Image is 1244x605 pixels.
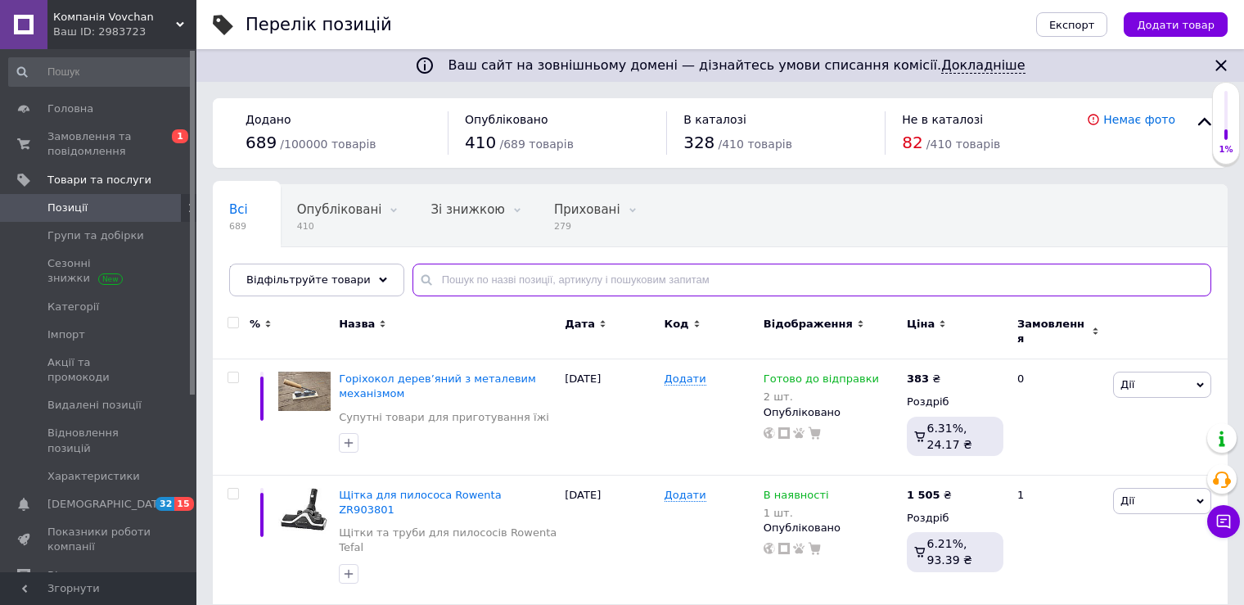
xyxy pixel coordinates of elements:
[1103,113,1175,126] a: Немає фото
[907,489,940,501] b: 1 505
[764,405,899,420] div: Опубліковано
[47,497,169,512] span: [DEMOGRAPHIC_DATA]
[53,25,196,39] div: Ваш ID: 2983723
[246,273,371,286] span: Відфільтруйте товари
[250,317,260,332] span: %
[229,264,279,279] span: Вітрина
[229,202,248,217] span: Всі
[499,138,573,151] span: / 689 товарів
[47,568,90,583] span: Відгуки
[448,57,1025,74] span: Ваш сайт на зовнішньому домені — дізнайтесь умови списання комісії.
[47,129,151,159] span: Замовлення та повідомлення
[907,395,1003,409] div: Роздріб
[1120,378,1134,391] span: Дії
[339,526,557,555] a: Щітки та труби для пилососів Rowenta Tefal
[1017,317,1088,346] span: Замовлення
[430,202,504,217] span: Зі знижкою
[47,469,140,484] span: Характеристики
[412,264,1211,296] input: Пошук по назві позиції, артикулу і пошуковим запитам
[47,201,88,215] span: Позиції
[683,113,746,126] span: В каталозі
[297,202,382,217] span: Опубліковані
[907,488,952,503] div: ₴
[1124,12,1228,37] button: Додати товар
[174,497,193,511] span: 15
[280,138,376,151] span: / 100000 товарів
[47,525,151,554] span: Показники роботи компанії
[764,507,829,519] div: 1 шт.
[47,300,99,314] span: Категорії
[907,317,935,332] span: Ціна
[1120,494,1134,507] span: Дії
[297,220,382,233] span: 410
[561,475,660,604] div: [DATE]
[665,372,706,386] span: Додати
[941,57,1025,74] a: Докладніше
[926,138,1000,151] span: / 410 товарів
[764,317,853,332] span: Відображення
[907,372,940,386] div: ₴
[764,391,879,403] div: 2 шт.
[927,422,972,451] span: 6.31%, 24.17 ₴
[47,327,85,342] span: Імпорт
[465,113,548,126] span: Опубліковано
[246,113,291,126] span: Додано
[764,489,829,506] span: В наявності
[339,489,502,516] a: Щітка для пилососа Rowenta ZR903801
[1211,56,1231,75] svg: Закрити
[565,317,595,332] span: Дата
[1036,12,1108,37] button: Експорт
[172,129,188,143] span: 1
[927,537,972,567] span: 6.21%, 93.39 ₴
[1007,359,1109,476] div: 0
[665,317,689,332] span: Код
[1007,475,1109,604] div: 1
[155,497,174,511] span: 32
[47,355,151,385] span: Акції та промокоди
[907,372,929,385] b: 383
[764,521,899,535] div: Опубліковано
[278,372,331,411] img: Горіхокол дерев’яний з металевим механізмом
[246,16,392,34] div: Перелік позицій
[246,133,277,152] span: 689
[339,317,375,332] span: Назва
[47,173,151,187] span: Товари та послуги
[1137,19,1215,31] span: Додати товар
[465,133,496,152] span: 410
[907,511,1003,526] div: Роздріб
[47,398,142,413] span: Видалені позиції
[554,220,620,233] span: 279
[47,228,144,243] span: Групи та добірки
[47,426,151,455] span: Відновлення позицій
[1213,144,1239,156] div: 1%
[339,372,536,400] a: Горіхокол дерев’яний з металевим механізмом
[278,488,331,534] img: Щітка для пилососа Rowenta ZR903801
[902,113,983,126] span: Не в каталозі
[718,138,791,151] span: / 410 товарів
[683,133,714,152] span: 328
[53,10,176,25] span: Компанія Vovchan
[561,359,660,476] div: [DATE]
[8,57,193,87] input: Пошук
[47,256,151,286] span: Сезонні знижки
[764,372,879,390] span: Готово до відправки
[665,489,706,502] span: Додати
[47,102,93,116] span: Головна
[339,410,549,425] a: Супутні товари для приготування їжі
[554,202,620,217] span: Приховані
[1049,19,1095,31] span: Експорт
[229,220,248,233] span: 689
[1207,505,1240,538] button: Чат з покупцем
[902,133,922,152] span: 82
